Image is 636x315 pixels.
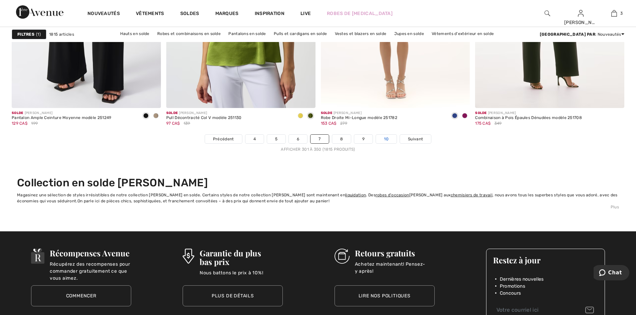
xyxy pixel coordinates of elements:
span: 129 CA$ [12,121,27,126]
h2: Collection en solde [PERSON_NAME] [17,176,619,189]
a: Lire nos politiques [335,285,435,306]
a: robes d'occasion [376,193,409,197]
span: Suivant [408,136,423,142]
a: 8 [332,135,351,143]
div: Dune [151,111,161,122]
span: 1 [36,31,41,37]
a: Marques [215,11,239,18]
nav: Page navigation [12,134,624,152]
span: 97 CA$ [166,121,180,126]
span: 3 [620,10,623,16]
span: 139 [184,120,190,126]
div: Black [141,111,151,122]
span: 175 CA$ [475,121,490,126]
span: 153 CA$ [321,121,337,126]
img: Récompenses Avenue [31,249,44,264]
h3: Retours gratuits [355,249,435,257]
img: Retours gratuits [335,249,350,264]
a: 9 [354,135,373,143]
a: Plus de détails [183,285,283,306]
a: liquidation [345,193,366,197]
a: 5 [267,135,285,143]
span: 1815 articles [49,31,74,37]
div: Pantalon Ample Ceinture Moyenne modèle 251249 [12,116,112,120]
span: Inspiration [255,11,284,18]
div: [PERSON_NAME] [12,111,112,116]
p: Récupérez des recompenses pour commander gratuitement ce que vous aimez. [50,261,131,274]
a: 4 [245,135,264,143]
div: [PERSON_NAME] [564,19,597,26]
div: Combinaison à Pois Épaules Dénudées modèle 251708 [475,116,582,120]
a: 10 [376,135,397,143]
p: Achetez maintenant! Pensez-y après! [355,261,435,274]
a: Précédent [205,135,242,143]
a: chemisiers de travail [451,193,492,197]
a: Vêtements [136,11,164,18]
div: Magasinez une sélection de styles irrésistibles de notre collection [PERSON_NAME] en solde. Certa... [17,192,619,204]
a: 3 [598,9,630,17]
span: 279 [340,120,347,126]
a: Vêtements d'extérieur en solde [428,29,497,38]
a: Soldes [180,11,199,18]
strong: [GEOGRAPHIC_DATA] par [540,32,595,37]
iframe: Ouvre un widget dans lequel vous pouvez chatter avec l’un de nos agents [594,265,629,282]
a: Robes de [MEDICAL_DATA] [327,10,393,17]
a: 6 [289,135,307,143]
div: Purple orchid [460,111,470,122]
div: Plus [17,204,619,210]
p: Nous battons le prix à 10%! [200,269,283,283]
a: Pulls et cardigans en solde [270,29,330,38]
div: [PERSON_NAME] [475,111,582,116]
a: Suivant [400,135,431,143]
img: Mon panier [611,9,617,17]
strong: Filtres [17,31,34,37]
span: Solde [321,111,333,115]
img: 1ère Avenue [16,5,63,19]
img: recherche [545,9,550,17]
span: 349 [494,120,502,126]
span: Promotions [500,283,525,290]
a: 7 [310,135,329,143]
div: Citrus [295,111,305,122]
a: Se connecter [578,10,584,16]
a: Nouveautés [87,11,120,18]
a: Jupes en solde [391,29,427,38]
div: Afficher 301 à 350 (1815 produits) [12,146,624,152]
a: Pantalons en solde [225,29,269,38]
a: Commencer [31,285,131,306]
div: Greenery [305,111,315,122]
span: Solde [475,111,487,115]
img: Mes infos [578,9,584,17]
a: Live [300,10,311,17]
a: Hauts en solde [117,29,153,38]
h3: Récompenses Avenue [50,249,131,257]
a: Robes et combinaisons en solde [154,29,224,38]
span: Concours [500,290,521,297]
a: Vestes et blazers en solde [332,29,390,38]
span: 199 [31,120,38,126]
span: Dernières nouvelles [500,276,544,283]
div: Royal Sapphire 163 [450,111,460,122]
img: Garantie du plus bas prix [183,249,194,264]
div: Pull Décontracté Col V modèle 251130 [166,116,242,120]
h3: Restez à jour [493,256,598,264]
div: [PERSON_NAME] [321,111,398,116]
h3: Garantie du plus bas prix [200,249,283,266]
div: : Nouveautés [540,31,624,37]
span: Solde [166,111,178,115]
span: Précédent [213,136,234,142]
div: [PERSON_NAME] [166,111,242,116]
div: Robe Droite Mi-Longue modèle 251782 [321,116,398,120]
span: Solde [12,111,23,115]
